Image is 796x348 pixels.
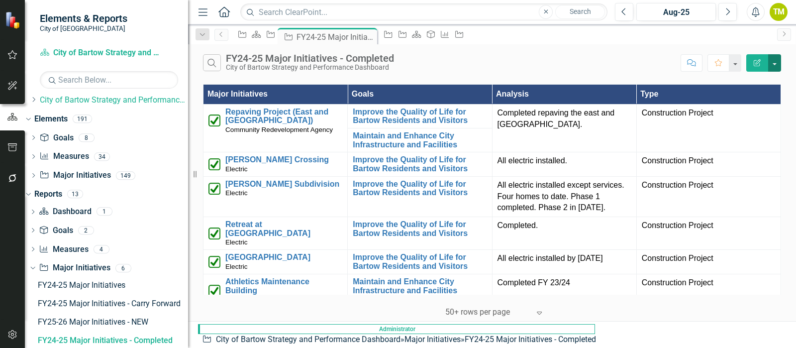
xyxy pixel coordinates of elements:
[636,152,781,177] td: Double-Click to Edit
[116,171,135,180] div: 149
[353,180,487,197] a: Improve the Quality of Life for Bartow Residents and Visitors
[203,250,348,274] td: Double-Click to Edit Right Click for Context Menu
[348,104,492,128] td: Double-Click to Edit Right Click for Context Menu
[202,334,600,346] div: » »
[225,263,248,270] span: Electric
[555,5,605,19] button: Search
[240,3,607,21] input: Search ClearPoint...
[39,225,73,236] a: Goals
[404,335,461,344] a: Major Initiatives
[203,152,348,177] td: Double-Click to Edit Right Click for Context Menu
[492,152,636,177] td: Double-Click to Edit
[5,11,22,29] img: ClearPoint Strategy
[208,183,220,195] img: Completed
[35,277,188,293] a: FY24-25 Major Initiatives
[79,133,95,142] div: 8
[94,152,110,161] div: 34
[348,250,492,274] td: Double-Click to Edit Right Click for Context Menu
[40,24,127,32] small: City of [GEOGRAPHIC_DATA]
[40,12,127,24] span: Elements & Reports
[636,104,781,152] td: Double-Click to Edit
[35,296,188,312] a: FY24-25 Major Initiatives - Carry Forward
[208,256,220,268] img: Completed
[492,176,636,217] td: Double-Click to Edit
[225,108,342,125] a: Repaving Project (East and [GEOGRAPHIC_DATA])
[636,176,781,217] td: Double-Click to Edit
[97,208,112,216] div: 1
[492,217,636,250] td: Double-Click to Edit
[39,132,73,144] a: Goals
[38,281,188,290] div: FY24-25 Major Initiatives
[94,245,109,253] div: 4
[216,335,400,344] a: City of Bartow Strategy and Performance Dashboard
[225,180,342,189] a: [PERSON_NAME] Subdivision
[34,114,68,125] a: Elements
[497,220,631,232] p: Completed.
[67,190,83,199] div: 13
[570,7,591,15] span: Search
[497,108,631,130] p: Completed repaving the east and [GEOGRAPHIC_DATA].
[497,277,631,289] p: Completed FY 23/24
[297,31,375,43] div: FY24-25 Major Initiatives - Completed
[225,155,342,164] a: [PERSON_NAME] Crossing
[636,274,781,307] td: Double-Click to Edit
[38,318,188,327] div: FY25-26 Major Initiatives - NEW
[636,217,781,250] td: Double-Click to Edit
[492,274,636,307] td: Double-Click to Edit
[73,115,92,123] div: 191
[39,206,91,218] a: Dashboard
[39,151,89,162] a: Measures
[770,3,788,21] button: TM
[353,220,487,237] a: Improve the Quality of Life for Bartow Residents and Visitors
[208,115,220,126] img: Completed
[353,253,487,270] a: Improve the Quality of Life for Bartow Residents and Visitors
[642,254,713,262] span: Construction Project
[226,53,394,64] div: FY24-25 Major Initiatives - Completed
[39,244,88,255] a: Measures
[348,152,492,177] td: Double-Click to Edit Right Click for Context Menu
[225,220,342,237] a: Retreat at [GEOGRAPHIC_DATA]
[208,228,220,239] img: Completed
[642,109,713,117] span: Construction Project
[640,6,712,18] div: Aug-25
[642,278,713,287] span: Construction Project
[208,285,220,297] img: Completed
[226,64,394,71] div: City of Bartow Strategy and Performance Dashboard
[40,95,188,106] a: City of Bartow Strategy and Performance Dashboard
[203,104,348,152] td: Double-Click to Edit Right Click for Context Menu
[39,170,110,181] a: Major Initiatives
[465,335,596,344] div: FY24-25 Major Initiatives - Completed
[34,189,62,200] a: Reports
[492,250,636,274] td: Double-Click to Edit
[225,253,342,262] a: [GEOGRAPHIC_DATA]
[636,250,781,274] td: Double-Click to Edit
[225,238,248,246] span: Electric
[348,274,492,307] td: Double-Click to Edit Right Click for Context Menu
[115,264,131,272] div: 6
[203,274,348,307] td: Double-Click to Edit Right Click for Context Menu
[348,217,492,250] td: Double-Click to Edit Right Click for Context Menu
[642,156,713,165] span: Construction Project
[497,253,631,264] p: All electric installed by [DATE]
[225,277,342,295] a: Athletics Maintenance Building
[497,155,631,167] p: All electric installed.
[198,324,595,334] span: Administrator
[38,336,188,345] div: FY24-25 Major Initiatives - Completed
[642,221,713,230] span: Construction Project
[497,180,631,214] p: All electric installed except services. Four homes to date. Phase 1 completed. Phase 2 in [DATE].
[225,165,248,173] span: Electric
[353,155,487,173] a: Improve the Quality of Life for Bartow Residents and Visitors
[348,128,492,152] td: Double-Click to Edit Right Click for Context Menu
[353,108,487,125] a: Improve the Quality of Life for Bartow Residents and Visitors
[636,3,716,21] button: Aug-25
[203,176,348,217] td: Double-Click to Edit Right Click for Context Menu
[39,262,110,274] a: Major Initiatives
[203,217,348,250] td: Double-Click to Edit Right Click for Context Menu
[225,189,248,197] span: Electric
[35,314,188,330] a: FY25-26 Major Initiatives - NEW
[225,126,333,133] span: Community Redevelopment Agency
[78,226,94,234] div: 2
[353,131,487,149] a: Maintain and Enhance City Infrastructure and Facilities
[642,181,713,189] span: Construction Project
